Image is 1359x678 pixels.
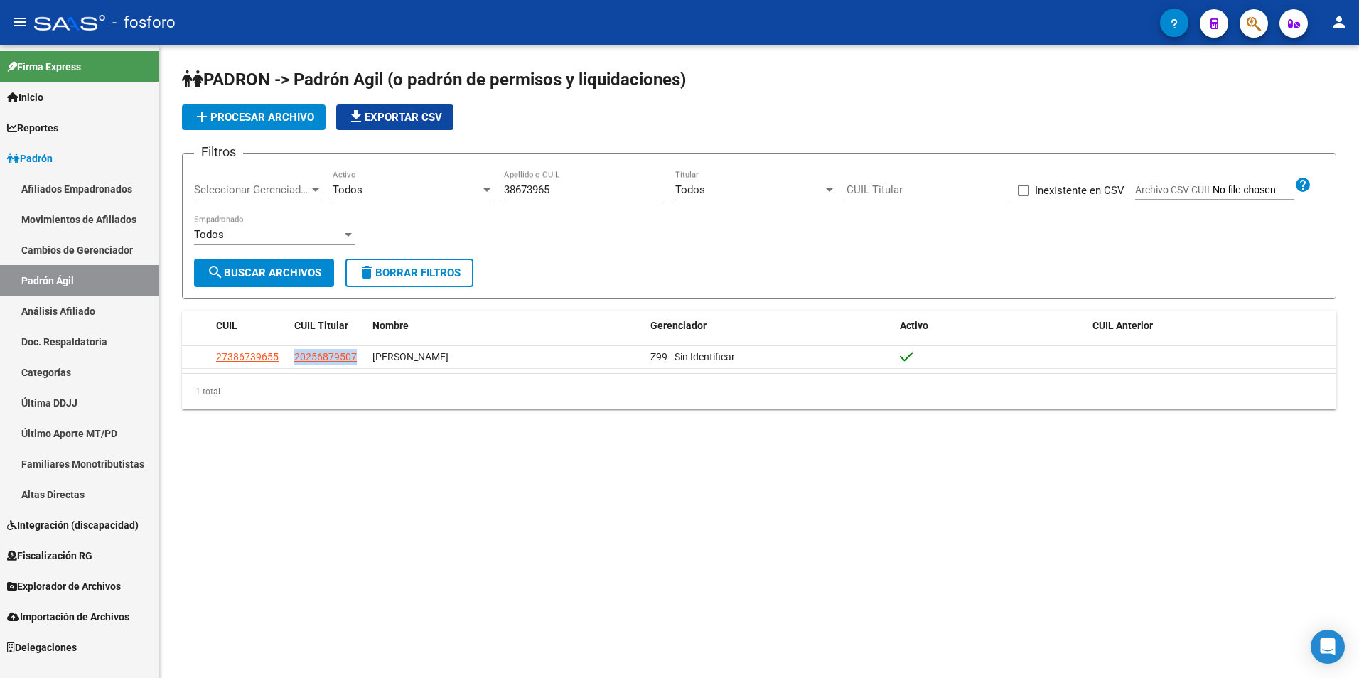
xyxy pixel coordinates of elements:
span: PADRON -> Padrón Agil (o padrón de permisos y liquidaciones) [182,70,686,90]
datatable-header-cell: CUIL Titular [289,311,367,341]
mat-icon: file_download [348,108,365,125]
div: 1 total [182,374,1336,409]
span: Fiscalización RG [7,548,92,564]
span: Exportar CSV [348,111,442,124]
datatable-header-cell: CUIL [210,311,289,341]
span: Firma Express [7,59,81,75]
span: Importación de Archivos [7,609,129,625]
h3: Filtros [194,142,243,162]
span: 20256879507 [294,351,357,362]
mat-icon: menu [11,14,28,31]
button: Procesar archivo [182,104,326,130]
span: Reportes [7,120,58,136]
span: Gerenciador [650,320,707,331]
span: Z99 - Sin Identificar [650,351,735,362]
span: Borrar Filtros [358,267,461,279]
mat-icon: add [193,108,210,125]
span: Explorador de Archivos [7,579,121,594]
datatable-header-cell: CUIL Anterior [1087,311,1336,341]
span: Procesar archivo [193,111,314,124]
span: 27386739655 [216,351,279,362]
span: [PERSON_NAME] - [372,351,453,362]
span: CUIL Anterior [1092,320,1153,331]
span: Buscar Archivos [207,267,321,279]
mat-icon: person [1331,14,1348,31]
div: Open Intercom Messenger [1311,630,1345,664]
span: Integración (discapacidad) [7,517,139,533]
span: Activo [900,320,928,331]
button: Exportar CSV [336,104,453,130]
button: Borrar Filtros [345,259,473,287]
datatable-header-cell: Gerenciador [645,311,894,341]
mat-icon: search [207,264,224,281]
datatable-header-cell: Activo [894,311,1087,341]
span: Inexistente en CSV [1035,182,1124,199]
span: CUIL Titular [294,320,348,331]
mat-icon: delete [358,264,375,281]
span: Todos [675,183,705,196]
span: Nombre [372,320,409,331]
span: Delegaciones [7,640,77,655]
span: Archivo CSV CUIL [1135,184,1213,195]
span: CUIL [216,320,237,331]
span: Todos [194,228,224,241]
span: Padrón [7,151,53,166]
mat-icon: help [1294,176,1311,193]
span: Seleccionar Gerenciador [194,183,309,196]
span: - fosforo [112,7,176,38]
span: Todos [333,183,362,196]
datatable-header-cell: Nombre [367,311,645,341]
button: Buscar Archivos [194,259,334,287]
span: Inicio [7,90,43,105]
input: Archivo CSV CUIL [1213,184,1294,197]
